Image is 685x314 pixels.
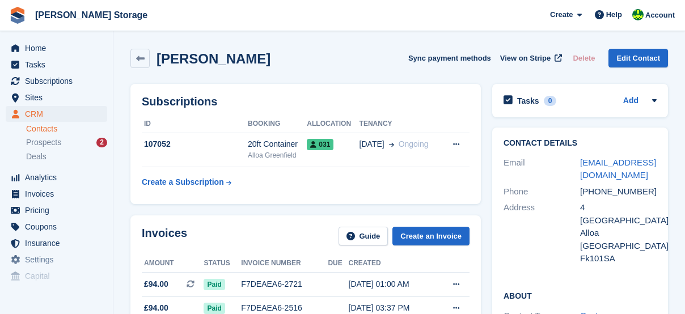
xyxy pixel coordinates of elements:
h2: About [504,290,657,301]
th: ID [142,115,248,133]
span: Paid [204,303,225,314]
div: 20ft Container [248,138,307,150]
a: menu [6,73,107,89]
span: Sites [25,90,93,105]
div: [DATE] 01:00 AM [349,278,436,290]
a: [EMAIL_ADDRESS][DOMAIN_NAME] [580,158,656,180]
div: 2 [96,138,107,147]
a: menu [6,90,107,105]
span: Create [550,9,573,20]
span: Invoices [25,186,93,202]
a: Create a Subscription [142,172,231,193]
span: Account [645,10,675,21]
a: menu [6,186,107,202]
span: View on Stripe [500,53,551,64]
div: [GEOGRAPHIC_DATA] [580,240,657,253]
h2: Tasks [517,96,539,106]
img: stora-icon-8386f47178a22dfd0bd8f6a31ec36ba5ce8667c1dd55bd0f319d3a0aa187defe.svg [9,7,26,24]
a: menu [6,57,107,73]
span: Coupons [25,219,93,235]
a: Deals [26,151,107,163]
span: Help [606,9,622,20]
button: Delete [568,49,599,67]
a: Guide [339,227,388,245]
span: [DATE] [360,138,384,150]
th: Amount [142,254,204,273]
span: Analytics [25,169,93,185]
a: menu [6,40,107,56]
a: menu [6,268,107,284]
th: Status [204,254,241,273]
th: Booking [248,115,307,133]
h2: [PERSON_NAME] [157,51,270,66]
img: Claire Wilson [632,9,644,20]
span: Subscriptions [25,73,93,89]
th: Due [328,254,348,273]
a: [PERSON_NAME] Storage [31,6,152,24]
div: 0 [544,96,557,106]
a: menu [6,252,107,268]
div: F7DEAEA6-2721 [241,278,328,290]
div: 4 [580,201,657,214]
span: Tasks [25,57,93,73]
th: Invoice number [241,254,328,273]
span: CRM [25,106,93,122]
div: F7DEAEA6-2516 [241,302,328,314]
a: Create an Invoice [392,227,470,245]
div: [DATE] 03:37 PM [349,302,436,314]
div: Address [504,201,580,265]
div: Create a Subscription [142,176,224,188]
h2: Subscriptions [142,95,470,108]
span: Pricing [25,202,93,218]
a: Prospects 2 [26,137,107,148]
a: menu [6,202,107,218]
span: £94.00 [144,302,168,314]
a: Add [623,95,639,108]
div: Email [504,156,580,182]
a: menu [6,235,107,251]
a: menu [6,219,107,235]
span: Capital [25,268,93,284]
a: menu [6,106,107,122]
span: Prospects [26,137,61,148]
div: [GEOGRAPHIC_DATA] Alloa [580,214,657,240]
span: Settings [25,252,93,268]
span: 031 [307,139,333,150]
div: Phone [504,185,580,198]
th: Tenancy [360,115,442,133]
span: Deals [26,151,46,162]
div: Alloa Greenfield [248,150,307,160]
span: Insurance [25,235,93,251]
a: menu [6,169,107,185]
span: Paid [204,279,225,290]
span: £94.00 [144,278,168,290]
a: View on Stripe [496,49,564,67]
div: [PHONE_NUMBER] [580,185,657,198]
th: Allocation [307,115,359,133]
h2: Invoices [142,227,187,245]
a: Edit Contact [608,49,668,67]
span: Home [25,40,93,56]
div: 107052 [142,138,248,150]
span: Ongoing [399,139,429,148]
h2: Contact Details [504,139,657,148]
th: Created [349,254,436,273]
a: Contacts [26,124,107,134]
div: Fk101SA [580,252,657,265]
button: Sync payment methods [408,49,491,67]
